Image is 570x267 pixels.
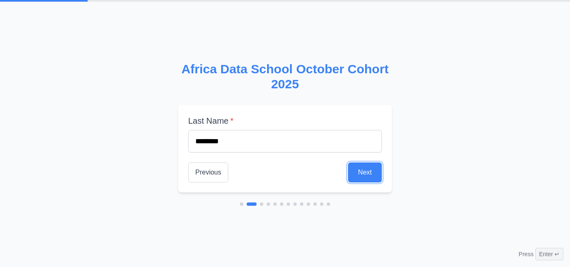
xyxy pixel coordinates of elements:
[519,248,563,260] div: Press
[348,162,382,182] button: Next
[188,115,382,127] label: Last Name
[188,162,228,182] button: Previous
[535,248,563,260] span: Enter ↵
[178,62,392,92] h2: Africa Data School October Cohort 2025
